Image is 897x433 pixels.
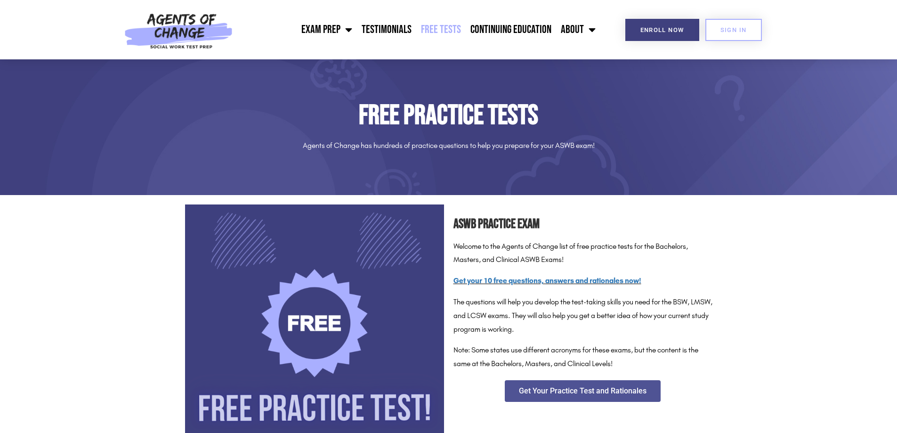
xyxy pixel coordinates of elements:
[357,18,416,41] a: Testimonials
[466,18,556,41] a: Continuing Education
[453,295,712,336] p: The questions will help you develop the test-taking skills you need for the BSW, LMSW, and LCSW e...
[505,380,661,402] a: Get Your Practice Test and Rationales
[185,102,712,130] h1: Free Practice Tests
[625,19,699,41] a: Enroll Now
[238,18,600,41] nav: Menu
[185,139,712,153] p: Agents of Change has hundreds of practice questions to help you prepare for your ASWB exam!
[556,18,600,41] a: About
[453,343,712,371] p: Note: Some states use different acronyms for these exams, but the content is the same at the Bach...
[453,214,712,235] h2: ASWB Practice Exam
[720,27,747,33] span: SIGN IN
[297,18,357,41] a: Exam Prep
[519,387,646,395] span: Get Your Practice Test and Rationales
[705,19,762,41] a: SIGN IN
[453,276,641,285] a: Get your 10 free questions, answers and rationales now!
[453,240,712,267] p: Welcome to the Agents of Change list of free practice tests for the Bachelors, Masters, and Clini...
[640,27,684,33] span: Enroll Now
[416,18,466,41] a: Free Tests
